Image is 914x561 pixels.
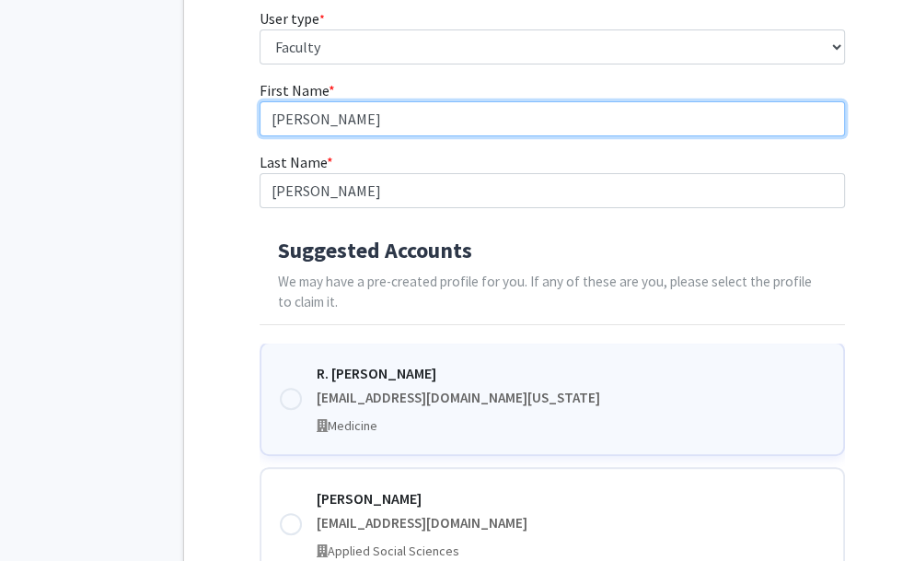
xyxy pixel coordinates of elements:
span: First Name [260,81,329,99]
span: Applied Social Sciences [328,543,459,559]
h4: Suggested Accounts [278,238,827,264]
div: [PERSON_NAME] [317,487,826,509]
div: [EMAIL_ADDRESS][DOMAIN_NAME][US_STATE] [317,388,826,409]
div: [EMAIL_ADDRESS][DOMAIN_NAME] [317,513,826,534]
div: R. [PERSON_NAME] [317,362,826,384]
label: User type [260,7,325,29]
iframe: Chat [14,478,78,547]
span: Last Name [260,153,327,171]
p: We may have a pre-created profile for you. If any of these are you, please select the profile to ... [278,272,827,314]
span: Medicine [328,417,377,434]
